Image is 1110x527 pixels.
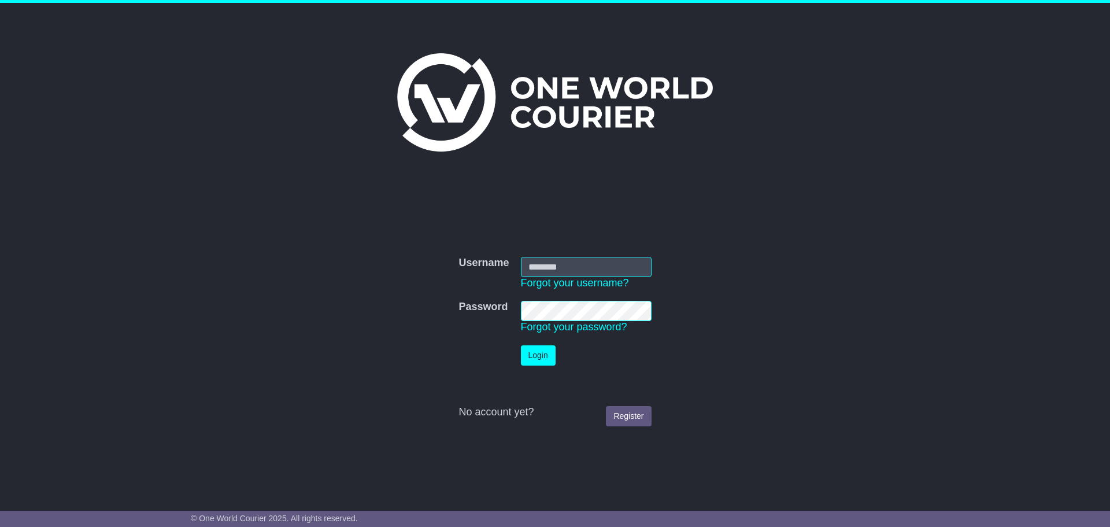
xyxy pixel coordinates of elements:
button: Login [521,345,556,366]
label: Password [458,301,508,314]
a: Forgot your password? [521,321,627,333]
a: Register [606,406,651,426]
span: © One World Courier 2025. All rights reserved. [191,514,358,523]
label: Username [458,257,509,270]
div: No account yet? [458,406,651,419]
img: One World [397,53,713,152]
a: Forgot your username? [521,277,629,289]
